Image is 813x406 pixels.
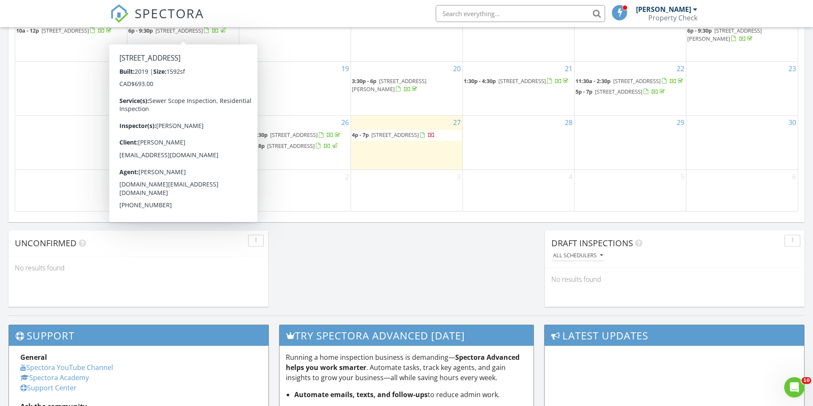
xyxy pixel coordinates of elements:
td: Go to August 28, 2025 [462,116,574,170]
td: Go to August 10, 2025 [15,11,127,61]
span: 3:30p - 6p [352,77,376,85]
span: [STREET_ADDRESS] [151,131,198,139]
a: 6p - 9:30p [STREET_ADDRESS] [128,27,227,34]
a: Support Center [20,383,77,392]
span: 11:30a - 2:30p [575,77,611,85]
span: 6p - 9:30p [128,27,153,34]
a: 4:30p - 8p [STREET_ADDRESS] [240,142,339,150]
a: Go to August 31, 2025 [116,170,127,184]
a: 6p - 9:30p [STREET_ADDRESS][PERSON_NAME] [687,27,762,42]
td: Go to August 17, 2025 [15,61,127,116]
a: 6p - 9:30p [STREET_ADDRESS][PERSON_NAME] [687,26,797,44]
span: [STREET_ADDRESS] [595,88,642,95]
a: 1:30p - 4:30p [STREET_ADDRESS] [464,76,573,86]
td: Go to August 13, 2025 [351,11,462,61]
td: Go to August 11, 2025 [127,11,239,61]
td: Go to September 6, 2025 [686,170,798,211]
a: Spectora YouTube Channel [20,363,113,372]
span: [STREET_ADDRESS][PERSON_NAME] [687,27,762,42]
h3: Support [9,325,268,346]
h3: Try spectora advanced [DATE] [279,325,534,346]
a: Go to August 30, 2025 [787,116,798,129]
td: Go to August 14, 2025 [462,11,574,61]
a: Go to September 6, 2025 [791,170,798,184]
td: Go to September 5, 2025 [574,170,686,211]
span: 1:30p - 4:30p [464,77,496,85]
a: 5p - 7p [STREET_ADDRESS] [575,88,666,95]
td: Go to August 21, 2025 [462,61,574,116]
span: [STREET_ADDRESS] [613,77,661,85]
input: Search everything... [436,5,605,22]
span: [STREET_ADDRESS] [498,77,546,85]
td: Go to September 2, 2025 [239,170,351,211]
span: 6p - 9:30p [687,27,712,34]
span: [STREET_ADDRESS][PERSON_NAME] [352,77,426,93]
a: Go to August 20, 2025 [451,62,462,75]
a: SPECTORA [110,11,204,29]
a: 10a - 1p [STREET_ADDRESS] [128,130,238,140]
a: 11:30a - 2:30p [STREET_ADDRESS] [575,77,685,85]
span: 10 [802,377,811,384]
span: 5p - 7p [575,88,592,95]
span: [STREET_ADDRESS] [270,131,318,139]
span: [STREET_ADDRESS] [41,27,89,34]
div: Property Check [648,14,697,22]
td: Go to August 19, 2025 [239,61,351,116]
td: Go to September 3, 2025 [351,170,462,211]
a: 10a - 1p [STREET_ADDRESS] [128,131,222,139]
a: Go to August 29, 2025 [675,116,686,129]
td: Go to August 16, 2025 [686,11,798,61]
span: [STREET_ADDRESS] [267,142,315,150]
div: [PERSON_NAME] [636,5,691,14]
a: 10a - 12p [STREET_ADDRESS] [16,26,126,36]
p: Running a home inspection business is demanding— . Automate tasks, track key agents, and gain ins... [286,352,528,383]
a: 3:30p - 6p [STREET_ADDRESS][PERSON_NAME] [352,77,426,93]
a: Go to September 2, 2025 [343,170,351,184]
td: Go to August 22, 2025 [574,61,686,116]
span: [STREET_ADDRESS] [155,27,203,34]
div: No results found [8,256,268,279]
td: Go to August 27, 2025 [351,116,462,170]
a: 11a - 2:30p [STREET_ADDRESS] [240,131,342,139]
a: 3:30p - 6p [STREET_ADDRESS][PERSON_NAME] [352,76,462,95]
td: Go to August 20, 2025 [351,61,462,116]
a: 4:30p - 8p [STREET_ADDRESS] [240,141,350,151]
span: 10a - 12p [16,27,39,34]
a: Go to August 17, 2025 [116,62,127,75]
a: Go to August 27, 2025 [451,116,462,129]
span: SPECTORA [135,4,204,22]
a: Go to August 19, 2025 [340,62,351,75]
a: Go to August 21, 2025 [563,62,574,75]
a: 11:30a - 2:30p [STREET_ADDRESS] [575,76,685,86]
strong: General [20,353,47,362]
a: Go to August 25, 2025 [228,116,239,129]
td: Go to August 24, 2025 [15,116,127,170]
a: 10a - 12p [STREET_ADDRESS] [16,27,113,34]
strong: Automate emails, texts, and follow-ups [294,390,428,399]
a: Go to August 22, 2025 [675,62,686,75]
a: Go to August 26, 2025 [340,116,351,129]
a: 11a - 2:30p [STREET_ADDRESS] [240,130,350,140]
a: 5p - 7p [STREET_ADDRESS] [575,87,685,97]
a: Go to September 3, 2025 [455,170,462,184]
a: 4p - 7p [STREET_ADDRESS] [352,130,462,140]
a: Go to August 23, 2025 [787,62,798,75]
td: Go to September 4, 2025 [462,170,574,211]
a: 4p - 7p [STREET_ADDRESS] [352,131,435,139]
a: Go to August 24, 2025 [116,116,127,129]
td: Go to August 31, 2025 [15,170,127,211]
span: [STREET_ADDRESS] [371,131,419,139]
a: Spectora Academy [20,373,89,382]
td: Go to August 30, 2025 [686,116,798,170]
iframe: Intercom live chat [784,377,805,398]
span: 4p - 7p [352,131,369,139]
h3: Latest Updates [545,325,804,346]
td: Go to September 1, 2025 [127,170,239,211]
a: Go to September 5, 2025 [679,170,686,184]
td: Go to August 15, 2025 [574,11,686,61]
img: The Best Home Inspection Software - Spectora [110,4,129,23]
td: Go to August 23, 2025 [686,61,798,116]
button: All schedulers [551,250,605,261]
td: Go to August 18, 2025 [127,61,239,116]
li: to reduce admin work. [294,389,528,400]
